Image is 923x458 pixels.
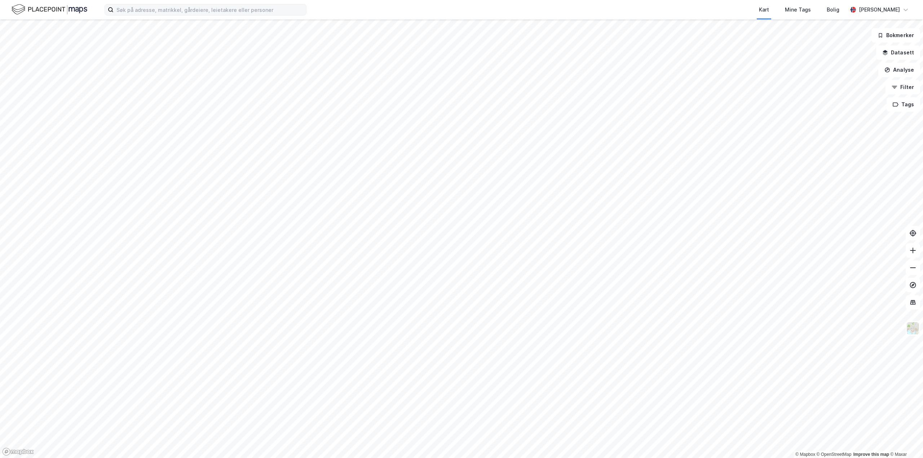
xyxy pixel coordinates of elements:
div: Kontrollprogram for chat [887,423,923,458]
div: Mine Tags [785,5,811,14]
button: Datasett [876,45,920,60]
input: Søk på adresse, matrikkel, gårdeiere, leietakere eller personer [114,4,306,15]
a: Mapbox [795,452,815,457]
a: Improve this map [853,452,889,457]
iframe: Chat Widget [887,423,923,458]
button: Tags [887,97,920,112]
button: Analyse [878,63,920,77]
img: logo.f888ab2527a4732fd821a326f86c7f29.svg [12,3,87,16]
button: Bokmerker [871,28,920,43]
button: Filter [886,80,920,94]
div: Kart [759,5,769,14]
a: OpenStreetMap [817,452,852,457]
div: Bolig [827,5,839,14]
a: Mapbox homepage [2,448,34,456]
img: Z [906,321,920,335]
div: [PERSON_NAME] [859,5,900,14]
